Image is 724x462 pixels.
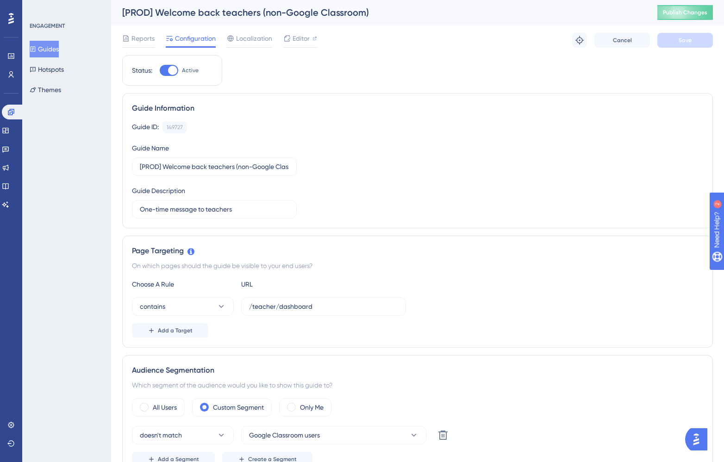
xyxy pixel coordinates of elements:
[132,323,208,338] button: Add a Target
[140,204,289,214] input: Type your Guide’s Description here
[241,279,343,290] div: URL
[140,430,182,441] span: doesn't match
[132,245,703,256] div: Page Targeting
[132,297,234,316] button: contains
[30,61,64,78] button: Hotspots
[663,9,707,16] span: Publish Changes
[132,260,703,271] div: On which pages should the guide be visible to your end users?
[213,402,264,413] label: Custom Segment
[657,33,713,48] button: Save
[300,402,324,413] label: Only Me
[132,185,185,196] div: Guide Description
[30,81,61,98] button: Themes
[132,365,703,376] div: Audience Segmentation
[22,2,58,13] span: Need Help?
[140,162,289,172] input: Type your Guide’s Name here
[249,301,398,312] input: yourwebsite.com/path
[293,33,310,44] span: Editor
[132,380,703,391] div: Which segment of the audience would you like to show this guide to?
[657,5,713,20] button: Publish Changes
[30,41,59,57] button: Guides
[132,121,159,133] div: Guide ID:
[132,279,234,290] div: Choose A Rule
[679,37,692,44] span: Save
[175,33,216,44] span: Configuration
[64,5,67,12] div: 2
[167,124,183,131] div: 149727
[594,33,650,48] button: Cancel
[158,327,193,334] span: Add a Target
[140,301,165,312] span: contains
[249,430,320,441] span: Google Classroom users
[236,33,272,44] span: Localization
[613,37,632,44] span: Cancel
[122,6,634,19] div: [PROD] Welcome back teachers (non-Google Classroom)
[132,143,169,154] div: Guide Name
[131,33,155,44] span: Reports
[132,65,152,76] div: Status:
[685,425,713,453] iframe: UserGuiding AI Assistant Launcher
[30,22,65,30] div: ENGAGEMENT
[153,402,177,413] label: All Users
[182,67,199,74] span: Active
[132,103,703,114] div: Guide Information
[132,426,234,444] button: doesn't match
[241,426,426,444] button: Google Classroom users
